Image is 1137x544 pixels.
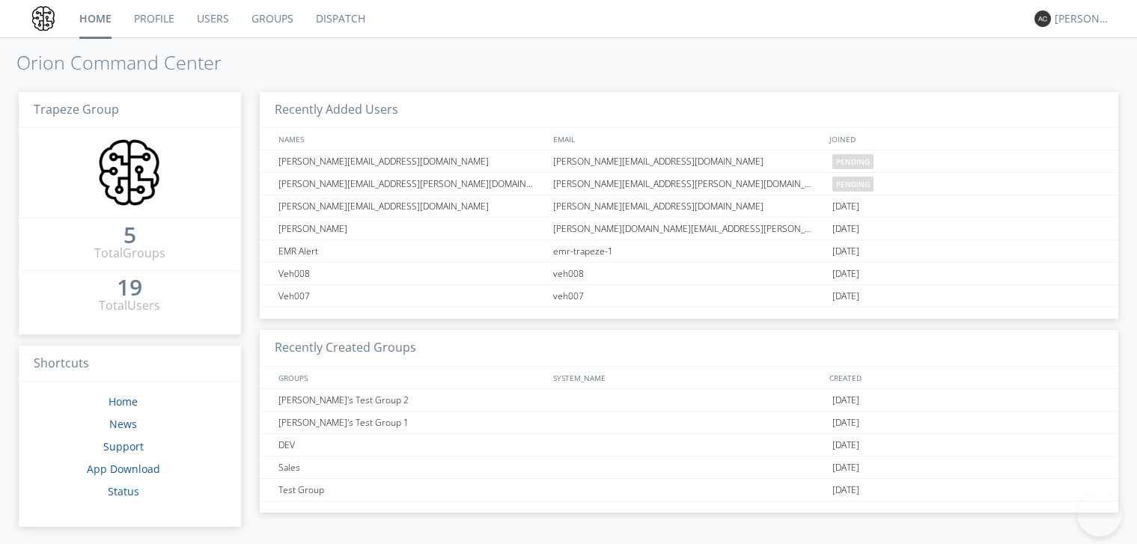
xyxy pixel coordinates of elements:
[275,128,546,150] div: NAMES
[275,434,549,456] div: DEV
[275,412,549,433] div: [PERSON_NAME]'s Test Group 1
[275,240,549,262] div: EMR Alert
[260,434,1118,456] a: DEV[DATE]
[832,412,859,434] span: [DATE]
[260,263,1118,285] a: Veh008veh008[DATE]
[260,150,1118,173] a: [PERSON_NAME][EMAIL_ADDRESS][DOMAIN_NAME][PERSON_NAME][EMAIL_ADDRESS][DOMAIN_NAME]pending
[109,417,137,431] a: News
[832,389,859,412] span: [DATE]
[275,367,546,388] div: GROUPS
[832,240,859,263] span: [DATE]
[549,195,829,217] div: [PERSON_NAME][EMAIL_ADDRESS][DOMAIN_NAME]
[108,484,139,498] a: Status
[260,195,1118,218] a: [PERSON_NAME][EMAIL_ADDRESS][DOMAIN_NAME][PERSON_NAME][EMAIL_ADDRESS][DOMAIN_NAME][DATE]
[1055,11,1111,26] div: [PERSON_NAME]
[99,297,160,314] div: Total Users
[549,173,829,195] div: [PERSON_NAME][EMAIL_ADDRESS][PERSON_NAME][DOMAIN_NAME]
[832,177,874,192] span: pending
[260,173,1118,195] a: [PERSON_NAME][EMAIL_ADDRESS][PERSON_NAME][DOMAIN_NAME][PERSON_NAME][EMAIL_ADDRESS][PERSON_NAME][D...
[94,245,165,262] div: Total Groups
[826,128,1103,150] div: JOINED
[1034,10,1051,27] img: 373638.png
[275,263,549,284] div: Veh008
[30,5,57,32] img: 0b72d42dfa8a407a8643a71bb54b2e48
[260,285,1118,308] a: Veh007veh007[DATE]
[260,330,1118,367] h3: Recently Created Groups
[826,367,1103,388] div: CREATED
[260,412,1118,434] a: [PERSON_NAME]'s Test Group 1[DATE]
[832,285,859,308] span: [DATE]
[103,439,144,453] a: Support
[549,240,829,262] div: emr-trapeze-1
[117,280,142,297] a: 19
[832,456,859,479] span: [DATE]
[87,462,160,476] a: App Download
[117,280,142,295] div: 19
[832,263,859,285] span: [DATE]
[549,128,826,150] div: EMAIL
[832,434,859,456] span: [DATE]
[1077,492,1122,537] iframe: Toggle Customer Support
[19,346,241,382] h3: Shortcuts
[260,240,1118,263] a: EMR Alertemr-trapeze-1[DATE]
[832,218,859,240] span: [DATE]
[549,218,829,239] div: [PERSON_NAME][DOMAIN_NAME][EMAIL_ADDRESS][PERSON_NAME][DOMAIN_NAME]
[275,285,549,307] div: Veh007
[94,137,165,209] img: 0b72d42dfa8a407a8643a71bb54b2e48
[34,101,119,117] span: Trapeze Group
[275,218,549,239] div: [PERSON_NAME]
[549,285,829,307] div: veh007
[275,479,549,501] div: Test Group
[260,456,1118,479] a: Sales[DATE]
[275,456,549,478] div: Sales
[275,195,549,217] div: [PERSON_NAME][EMAIL_ADDRESS][DOMAIN_NAME]
[124,227,136,245] a: 5
[275,389,549,411] div: [PERSON_NAME]'s Test Group 2
[832,195,859,218] span: [DATE]
[275,150,549,172] div: [PERSON_NAME][EMAIL_ADDRESS][DOMAIN_NAME]
[549,367,826,388] div: SYSTEM_NAME
[124,227,136,242] div: 5
[549,150,829,172] div: [PERSON_NAME][EMAIL_ADDRESS][DOMAIN_NAME]
[109,394,138,409] a: Home
[260,92,1118,129] h3: Recently Added Users
[260,389,1118,412] a: [PERSON_NAME]'s Test Group 2[DATE]
[832,154,874,169] span: pending
[275,173,549,195] div: [PERSON_NAME][EMAIL_ADDRESS][PERSON_NAME][DOMAIN_NAME]
[832,479,859,501] span: [DATE]
[549,263,829,284] div: veh008
[260,479,1118,501] a: Test Group[DATE]
[260,218,1118,240] a: [PERSON_NAME][PERSON_NAME][DOMAIN_NAME][EMAIL_ADDRESS][PERSON_NAME][DOMAIN_NAME][DATE]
